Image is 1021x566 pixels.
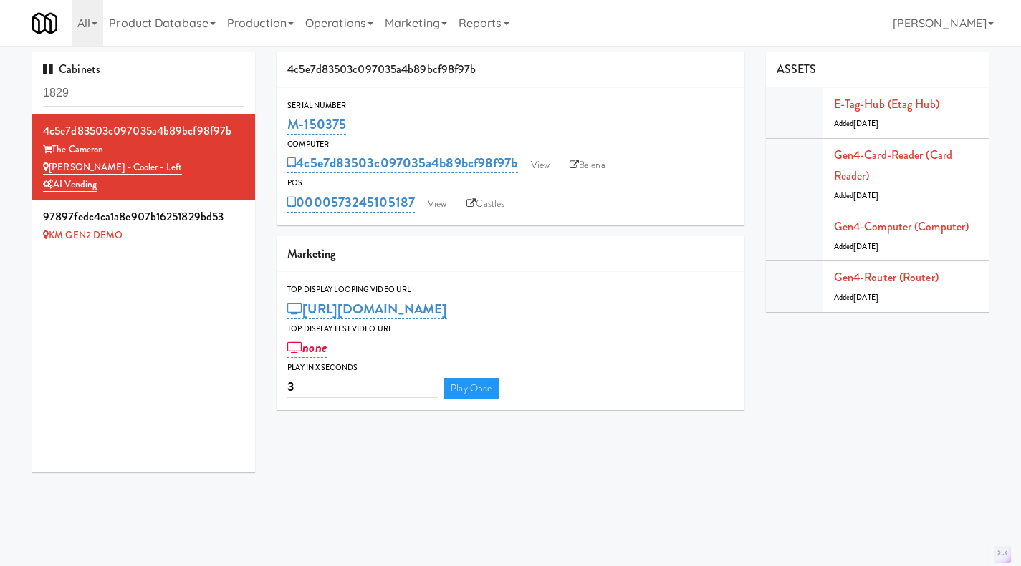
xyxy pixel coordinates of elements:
div: Serial Number [287,99,734,113]
a: [URL][DOMAIN_NAME] [287,299,447,319]
div: Top Display Test Video Url [287,322,734,336]
span: ASSETS [777,61,817,77]
a: Gen4-computer (Computer) [834,218,969,235]
li: 97897fedc4ca1a8e907b16251829bd53 KM GEN2 DEMO [32,200,255,250]
a: Play Once [444,378,499,399]
span: [DATE] [853,241,878,252]
span: [DATE] [853,118,878,129]
a: KM GEN2 DEMO [43,228,123,242]
span: Added [834,292,878,303]
a: Balena [562,155,613,176]
a: Gen4-router (Router) [834,269,939,286]
a: Gen4-card-reader (Card Reader) [834,147,952,185]
a: none [287,338,327,358]
a: 0000573245105187 [287,192,415,213]
span: Added [834,190,878,201]
span: Added [834,241,878,252]
a: M-150375 [287,114,346,135]
a: 4c5e7d83503c097035a4b89bcf98f97b [287,153,517,173]
span: [DATE] [853,190,878,201]
a: AI Vending [43,177,97,192]
input: Search cabinets [43,80,244,107]
div: Top Display Looping Video Url [287,283,734,297]
div: 4c5e7d83503c097035a4b89bcf98f97b [277,52,744,88]
span: Cabinets [43,61,100,77]
span: Added [834,118,878,129]
span: [DATE] [853,292,878,303]
div: 97897fedc4ca1a8e907b16251829bd53 [43,206,244,228]
div: The Cameron [43,141,244,159]
div: Computer [287,137,734,152]
div: Play in X seconds [287,361,734,375]
li: 4c5e7d83503c097035a4b89bcf98f97bThe Cameron [PERSON_NAME] - Cooler - LeftAI Vending [32,114,255,200]
a: View [421,193,454,215]
a: Castles [459,193,512,215]
div: POS [287,176,734,190]
img: Micromart [32,11,57,36]
div: 4c5e7d83503c097035a4b89bcf98f97b [43,120,244,142]
span: Marketing [287,245,335,262]
a: [PERSON_NAME] - Cooler - Left [43,160,182,175]
a: View [524,155,557,176]
a: E-tag-hub (Etag Hub) [834,96,939,112]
